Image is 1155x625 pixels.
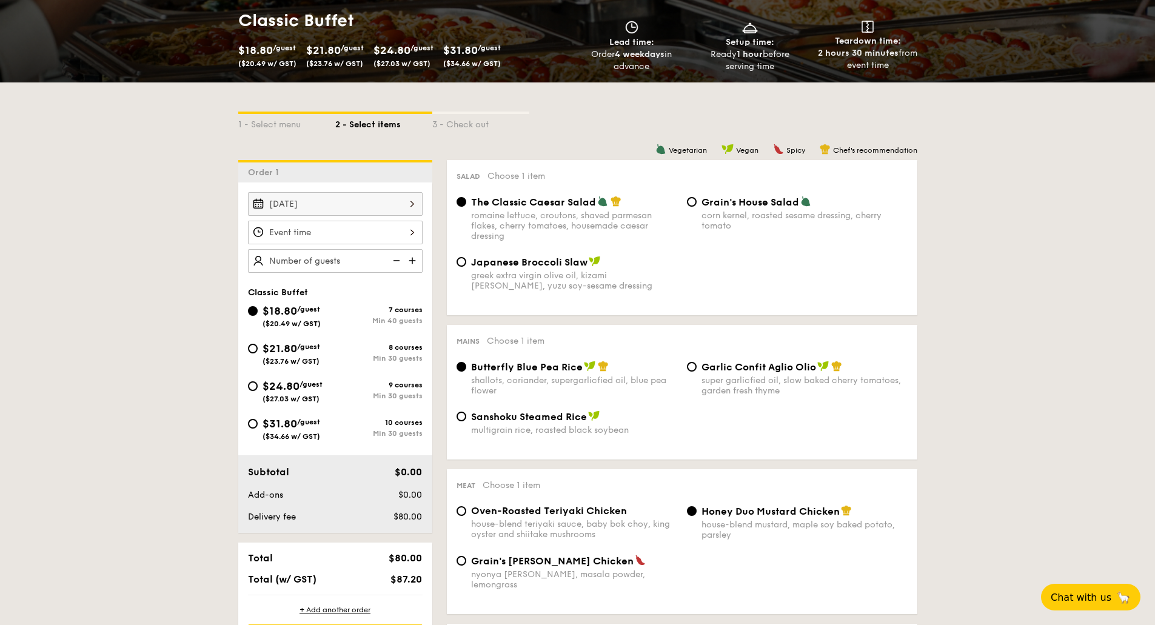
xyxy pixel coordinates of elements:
[701,361,816,373] span: Garlic Confit Aglio Olio
[263,319,321,328] span: ($20.49 w/ GST)
[584,361,596,372] img: icon-vegan.f8ff3823.svg
[736,146,758,155] span: Vegan
[335,418,423,427] div: 10 courses
[238,10,573,32] h1: Classic Buffet
[389,552,422,564] span: $80.00
[297,418,320,426] span: /guest
[300,380,323,389] span: /guest
[721,144,734,155] img: icon-vegan.f8ff3823.svg
[335,316,423,325] div: Min 40 guests
[457,197,466,207] input: The Classic Caesar Saladromaine lettuce, croutons, shaved parmesan flakes, cherry tomatoes, house...
[457,412,466,421] input: Sanshoku Steamed Ricemultigrain rice, roasted black soybean
[248,249,423,273] input: Number of guests
[373,44,410,57] span: $24.80
[487,336,544,346] span: Choose 1 item
[248,490,283,500] span: Add-ons
[598,361,609,372] img: icon-chef-hat.a58ddaea.svg
[726,37,774,47] span: Setup time:
[238,114,335,131] div: 1 - Select menu
[457,481,475,490] span: Meat
[773,144,784,155] img: icon-spicy.37a8142b.svg
[471,256,588,268] span: Japanese Broccoli Slaw
[833,146,917,155] span: Chef's recommendation
[457,556,466,566] input: Grain's [PERSON_NAME] Chickennyonya [PERSON_NAME], masala powder, lemongrass
[687,362,697,372] input: Garlic Confit Aglio Oliosuper garlicfied oil, slow baked cherry tomatoes, garden fresh thyme
[248,573,316,585] span: Total (w/ GST)
[398,490,422,500] span: $0.00
[248,192,423,216] input: Event date
[701,375,908,396] div: super garlicfied oil, slow baked cherry tomatoes, garden fresh thyme
[335,429,423,438] div: Min 30 guests
[238,44,273,57] span: $18.80
[588,410,600,421] img: icon-vegan.f8ff3823.svg
[263,432,320,441] span: ($34.66 w/ GST)
[248,605,423,615] div: + Add another order
[263,395,320,403] span: ($27.03 w/ GST)
[248,167,284,178] span: Order 1
[471,569,677,590] div: nyonya [PERSON_NAME], masala powder, lemongrass
[248,287,308,298] span: Classic Buffet
[306,59,363,68] span: ($23.76 w/ GST)
[443,59,501,68] span: ($34.66 w/ GST)
[273,44,296,52] span: /guest
[306,44,341,57] span: $21.80
[248,419,258,429] input: $31.80/guest($34.66 w/ GST)10 coursesMin 30 guests
[800,196,811,207] img: icon-vegetarian.fe4039eb.svg
[471,361,583,373] span: Butterfly Blue Pea Rice
[457,172,480,181] span: Salad
[335,392,423,400] div: Min 30 guests
[687,506,697,516] input: Honey Duo Mustard Chickenhouse-blend mustard, maple soy baked potato, parsley
[335,114,432,131] div: 2 - Select items
[589,256,601,267] img: icon-vegan.f8ff3823.svg
[609,37,654,47] span: Lead time:
[835,36,901,46] span: Teardown time:
[263,417,297,430] span: $31.80
[432,114,529,131] div: 3 - Check out
[818,48,899,58] strong: 2 hours 30 minutes
[471,196,596,208] span: The Classic Caesar Salad
[1116,590,1131,604] span: 🦙
[386,249,404,272] img: icon-reduce.1d2dbef1.svg
[1051,592,1111,603] span: Chat with us
[862,21,874,33] img: icon-teardown.65201eee.svg
[687,197,697,207] input: Grain's House Saladcorn kernel, roasted sesame dressing, cherry tomato
[655,144,666,155] img: icon-vegetarian.fe4039eb.svg
[701,520,908,540] div: house-blend mustard, maple soy baked potato, parsley
[471,555,634,567] span: Grain's [PERSON_NAME] Chicken
[578,48,686,73] div: Order in advance
[471,210,677,241] div: romaine lettuce, croutons, shaved parmesan flakes, cherry tomatoes, housemade caesar dressing
[831,361,842,372] img: icon-chef-hat.a58ddaea.svg
[335,381,423,389] div: 9 courses
[395,466,422,478] span: $0.00
[335,306,423,314] div: 7 courses
[410,44,434,52] span: /guest
[248,466,289,478] span: Subtotal
[248,381,258,391] input: $24.80/guest($27.03 w/ GST)9 coursesMin 30 guests
[393,512,422,522] span: $80.00
[817,361,829,372] img: icon-vegan.f8ff3823.svg
[263,304,297,318] span: $18.80
[814,47,922,72] div: from event time
[701,196,799,208] span: Grain's House Salad
[701,210,908,231] div: corn kernel, roasted sesame dressing, cherry tomato
[443,44,478,57] span: $31.80
[390,573,422,585] span: $87.20
[1041,584,1140,610] button: Chat with us🦙
[741,21,759,34] img: icon-dish.430c3a2e.svg
[248,306,258,316] input: $18.80/guest($20.49 w/ GST)7 coursesMin 40 guests
[404,249,423,272] img: icon-add.58712e84.svg
[820,144,831,155] img: icon-chef-hat.a58ddaea.svg
[669,146,707,155] span: Vegetarian
[263,342,297,355] span: $21.80
[297,343,320,351] span: /guest
[471,411,587,423] span: Sanshoku Steamed Rice
[471,270,677,291] div: greek extra virgin olive oil, kizami [PERSON_NAME], yuzu soy-sesame dressing
[248,512,296,522] span: Delivery fee
[737,49,763,59] strong: 1 hour
[248,552,273,564] span: Total
[478,44,501,52] span: /guest
[457,506,466,516] input: Oven-Roasted Teriyaki Chickenhouse-blend teriyaki sauce, baby bok choy, king oyster and shiitake ...
[487,171,545,181] span: Choose 1 item
[786,146,805,155] span: Spicy
[483,480,540,490] span: Choose 1 item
